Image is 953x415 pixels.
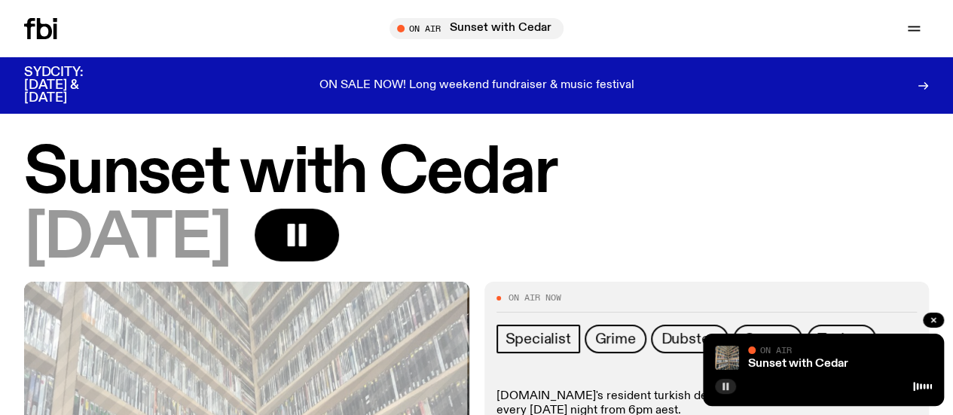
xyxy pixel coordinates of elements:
span: [DATE] [24,209,231,270]
a: Sunset with Cedar [748,358,848,370]
span: Grime [595,331,636,347]
h1: Sunset with Cedar [24,143,929,204]
span: On Air Now [509,294,561,302]
img: A corner shot of the fbi music library [715,346,739,370]
span: On Air [760,345,792,355]
p: ON SALE NOW! Long weekend fundraiser & music festival [319,79,634,93]
a: Grime [585,325,646,353]
h3: SYDCITY: [DATE] & [DATE] [24,66,121,105]
a: Garage [733,325,802,353]
button: On AirSunset with Cedar [389,18,564,39]
span: Specialist [506,331,571,347]
a: Specialist [496,325,580,353]
a: Techno [807,325,876,353]
span: Garage [744,331,792,347]
span: Dubstep [661,331,719,347]
a: Dubstep [651,325,729,353]
span: Techno [817,331,866,347]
